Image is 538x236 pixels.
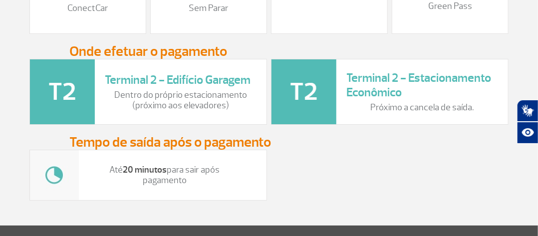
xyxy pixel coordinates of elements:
button: Abrir recursos assistivos. [517,122,538,144]
button: Abrir tradutor de língua de sinais. [517,100,538,122]
img: tempo.jpg [30,150,79,200]
h3: Tempo de saída após o pagamento [69,135,469,150]
h3: Onde efetuar o pagamento [69,44,469,59]
p: ConectCar [40,3,136,14]
p: Green Pass [402,1,498,12]
p: Sem Parar [161,3,257,14]
h3: Terminal 2 - Estacionamento Econômico [346,71,498,100]
p: Até para sair após pagamento [89,165,241,186]
p: Próximo a cancela de saída. [346,102,498,113]
img: t2-icone.png [271,59,336,124]
p: Dentro do próprio estacionamento (próximo aos elevadores) [105,90,257,111]
div: Plugin de acessibilidade da Hand Talk. [517,100,538,144]
img: t2-icone.png [30,59,95,124]
h3: Terminal 2 - Edifício Garagem [105,73,257,87]
strong: 20 minutos [123,164,167,176]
